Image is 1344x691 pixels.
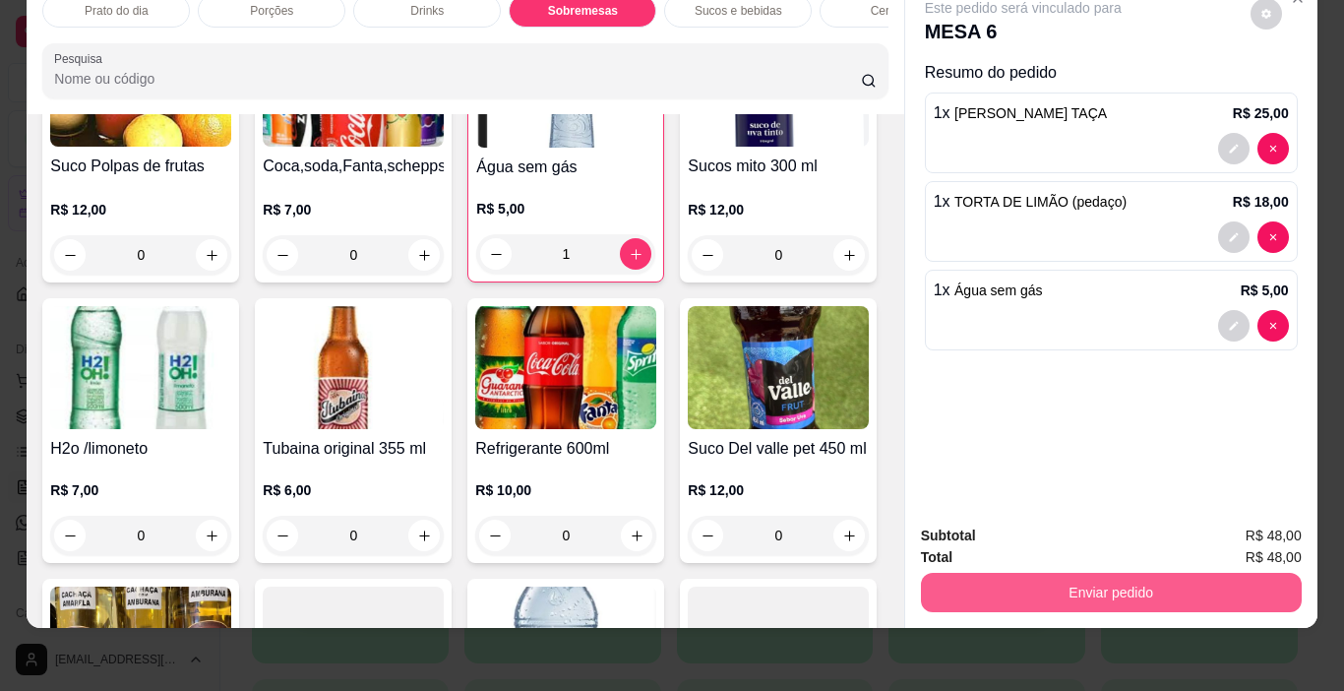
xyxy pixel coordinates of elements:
[263,437,444,461] h4: Tubaina original 355 ml
[688,437,869,461] h4: Suco Del valle pet 450 ml
[85,3,149,19] p: Prato do dia
[688,200,869,220] p: R$ 12,00
[54,520,86,551] button: decrease-product-quantity
[476,199,655,219] p: R$ 5,00
[925,18,1122,45] p: MESA 6
[54,69,861,89] input: Pesquisa
[1246,546,1302,568] span: R$ 48,00
[263,155,444,178] h4: Coca,soda,Fanta,schepps,tônica,lata
[1257,133,1289,164] button: decrease-product-quantity
[925,61,1298,85] p: Resumo do pedido
[1218,133,1250,164] button: decrease-product-quantity
[263,200,444,220] p: R$ 7,00
[934,190,1127,214] p: 1 x
[408,239,440,271] button: increase-product-quantity
[695,3,782,19] p: Sucos e bebidas
[921,573,1302,612] button: Enviar pedido
[408,520,440,551] button: increase-product-quantity
[692,239,723,271] button: decrease-product-quantity
[50,306,231,429] img: product-image
[263,480,444,500] p: R$ 6,00
[267,520,298,551] button: decrease-product-quantity
[921,528,976,543] strong: Subtotal
[1218,221,1250,253] button: decrease-product-quantity
[954,194,1127,210] span: TORTA DE LIMÃO (pedaço)
[548,3,618,19] p: Sobremesas
[54,50,109,67] label: Pesquisa
[410,3,444,19] p: Drinks
[50,155,231,178] h4: Suco Polpas de frutas
[50,437,231,461] h4: H2o /limoneto
[475,480,656,500] p: R$ 10,00
[954,105,1107,121] span: [PERSON_NAME] TAÇA
[1257,310,1289,342] button: decrease-product-quantity
[263,306,444,429] img: product-image
[475,306,656,429] img: product-image
[196,520,227,551] button: increase-product-quantity
[50,480,231,500] p: R$ 7,00
[476,156,655,179] h4: Água sem gás
[688,155,869,178] h4: Sucos mito 300 ml
[692,520,723,551] button: decrease-product-quantity
[871,3,917,19] p: Cervejas
[250,3,293,19] p: Porções
[934,279,1043,302] p: 1 x
[621,520,652,551] button: increase-product-quantity
[1233,103,1289,123] p: R$ 25,00
[954,283,1043,298] span: Água sem gás
[267,239,298,271] button: decrease-product-quantity
[196,239,227,271] button: increase-product-quantity
[921,549,952,565] strong: Total
[54,239,86,271] button: decrease-product-quantity
[1218,310,1250,342] button: decrease-product-quantity
[934,101,1107,125] p: 1 x
[50,200,231,220] p: R$ 12,00
[1257,221,1289,253] button: decrease-product-quantity
[833,239,865,271] button: increase-product-quantity
[480,238,512,270] button: decrease-product-quantity
[688,480,869,500] p: R$ 12,00
[620,238,651,270] button: increase-product-quantity
[833,520,865,551] button: increase-product-quantity
[688,306,869,429] img: product-image
[479,520,511,551] button: decrease-product-quantity
[475,437,656,461] h4: Refrigerante 600ml
[1246,525,1302,546] span: R$ 48,00
[1233,192,1289,212] p: R$ 18,00
[1241,281,1289,300] p: R$ 5,00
